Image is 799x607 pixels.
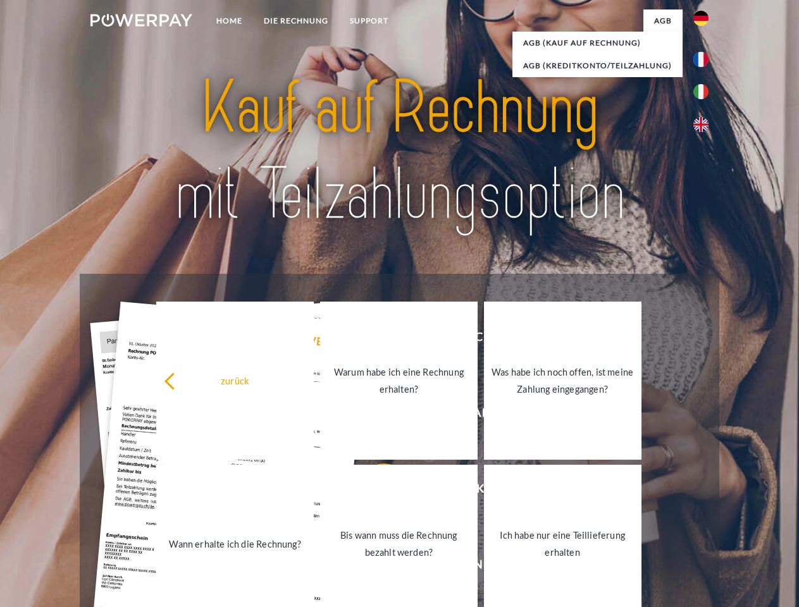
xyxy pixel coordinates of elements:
[90,14,192,27] img: logo-powerpay-white.svg
[693,52,709,67] img: fr
[693,117,709,132] img: en
[206,9,253,32] a: Home
[484,302,641,460] a: Was habe ich noch offen, ist meine Zahlung eingegangen?
[512,32,683,54] a: AGB (Kauf auf Rechnung)
[512,54,683,77] a: AGB (Kreditkonto/Teilzahlung)
[121,61,678,242] img: title-powerpay_de.svg
[492,364,634,398] div: Was habe ich noch offen, ist meine Zahlung eingegangen?
[164,535,306,552] div: Wann erhalte ich die Rechnung?
[253,9,339,32] a: DIE RECHNUNG
[328,364,470,398] div: Warum habe ich eine Rechnung erhalten?
[492,527,634,561] div: Ich habe nur eine Teillieferung erhalten
[693,84,709,99] img: it
[164,372,306,389] div: zurück
[339,9,399,32] a: SUPPORT
[643,9,683,32] a: agb
[328,527,470,561] div: Bis wann muss die Rechnung bezahlt werden?
[693,11,709,26] img: de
